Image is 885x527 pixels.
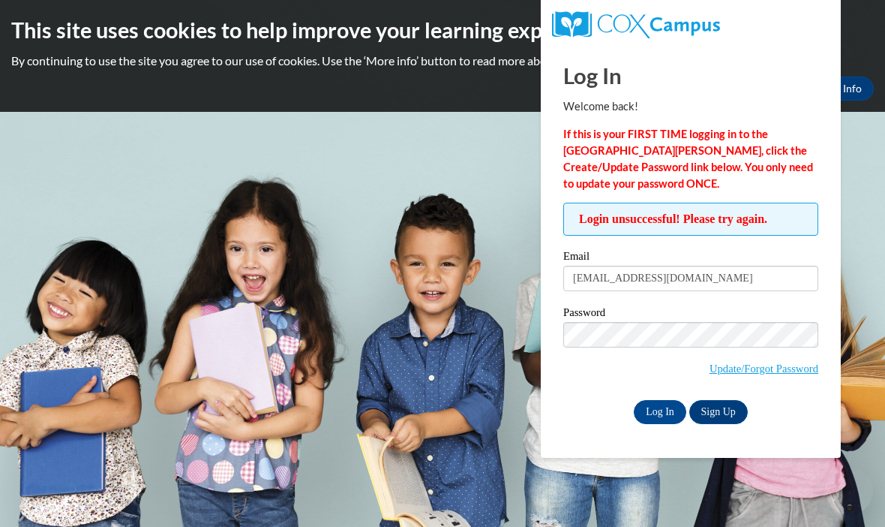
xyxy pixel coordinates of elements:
a: Sign Up [689,400,748,424]
input: Log In [634,400,686,424]
h2: This site uses cookies to help improve your learning experience. [11,15,874,45]
strong: If this is your FIRST TIME logging in to the [GEOGRAPHIC_DATA][PERSON_NAME], click the Create/Upd... [563,128,813,190]
label: Password [563,307,818,322]
p: By continuing to use the site you agree to our use of cookies. Use the ‘More info’ button to read... [11,53,874,69]
h1: Log In [563,60,818,91]
label: Email [563,251,818,266]
img: COX Campus [552,11,720,38]
span: Login unsuccessful! Please try again. [563,203,818,236]
iframe: Button to launch messaging window [825,467,873,515]
a: Update/Forgot Password [709,363,818,375]
p: Welcome back! [563,98,818,115]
